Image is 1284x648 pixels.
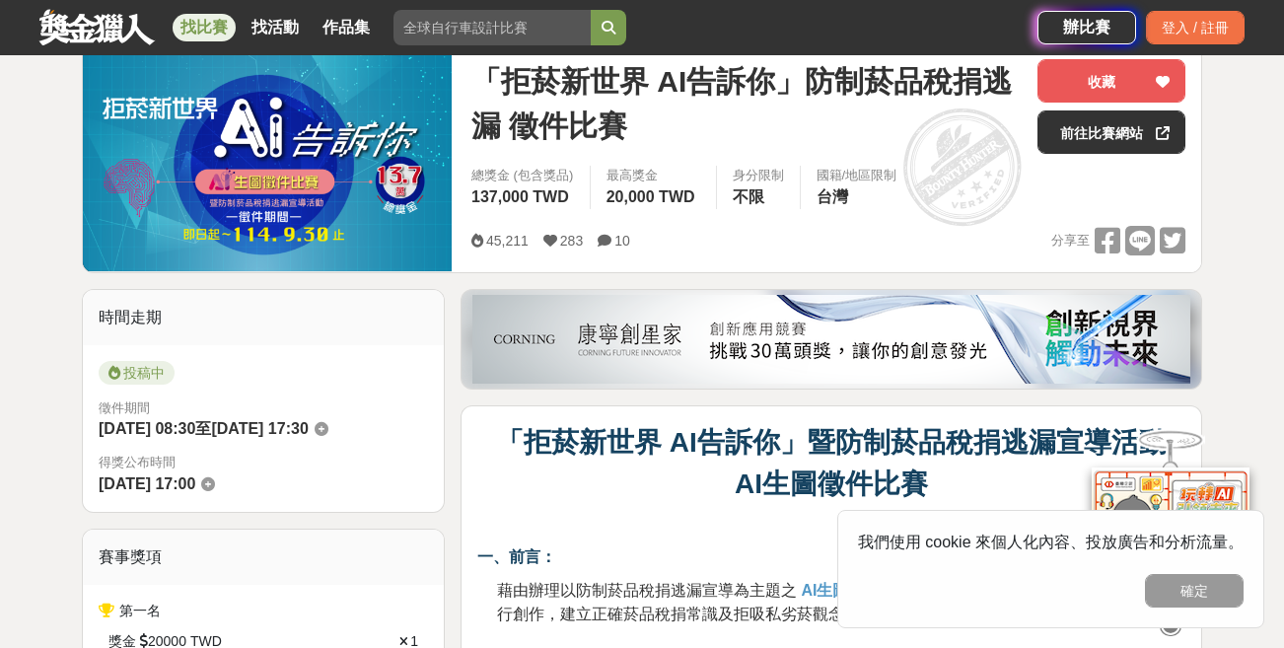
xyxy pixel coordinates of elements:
[801,582,880,599] strong: AI生圖徵件
[99,361,175,385] span: 投稿中
[496,427,1167,458] strong: 「拒菸新世界 AI告訴你」暨防制菸品稅捐逃漏宣導活動
[733,188,764,205] span: 不限
[1092,468,1249,599] img: d2146d9a-e6f6-4337-9592-8cefde37ba6b.png
[497,582,1172,622] span: 比賽，鼓勵民眾學習運用生成式 AI 工具進行創作，建立正確菸品稅捐常識及拒吸私劣菸觀念，達到租稅宣導之目標。
[99,400,150,415] span: 徵件期間
[471,166,574,185] span: 總獎金 (包含獎品)
[735,468,928,499] strong: AI生圖徵件比賽
[1037,11,1136,44] a: 辦比賽
[477,548,556,565] strong: 一、前言：
[733,166,784,185] div: 身分限制
[560,233,583,249] span: 283
[471,59,1022,148] span: 「拒菸新世界 AI告訴你」防制菸品稅捐逃漏 徵件比賽
[99,453,428,472] span: 得獎公布時間
[99,475,195,492] span: [DATE] 17:00
[1145,574,1244,608] button: 確定
[211,420,308,437] span: [DATE] 17:30
[497,582,797,599] span: 藉由辦理以防制菸品稅捐逃漏宣導為主題之
[817,188,848,205] span: 台灣
[83,290,444,345] div: 時間走期
[614,233,630,249] span: 10
[99,420,195,437] span: [DATE] 08:30
[315,14,378,41] a: 作品集
[817,166,897,185] div: 國籍/地區限制
[173,14,236,41] a: 找比賽
[195,420,211,437] span: 至
[486,233,529,249] span: 45,211
[1051,226,1090,255] span: 分享至
[858,534,1244,550] span: 我們使用 cookie 來個人化內容、投放廣告和分析流量。
[606,188,695,205] span: 20,000 TWD
[244,14,307,41] a: 找活動
[393,10,591,45] input: 全球自行車設計比賽
[606,166,700,185] span: 最高獎金
[1037,59,1185,103] button: 收藏
[472,295,1190,384] img: be6ed63e-7b41-4cb8-917a-a53bd949b1b4.png
[1146,11,1245,44] div: 登入 / 註冊
[471,188,569,205] span: 137,000 TWD
[83,43,452,271] img: Cover Image
[1037,110,1185,154] a: 前往比賽網站
[119,603,161,618] span: 第一名
[83,530,444,585] div: 賽事獎項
